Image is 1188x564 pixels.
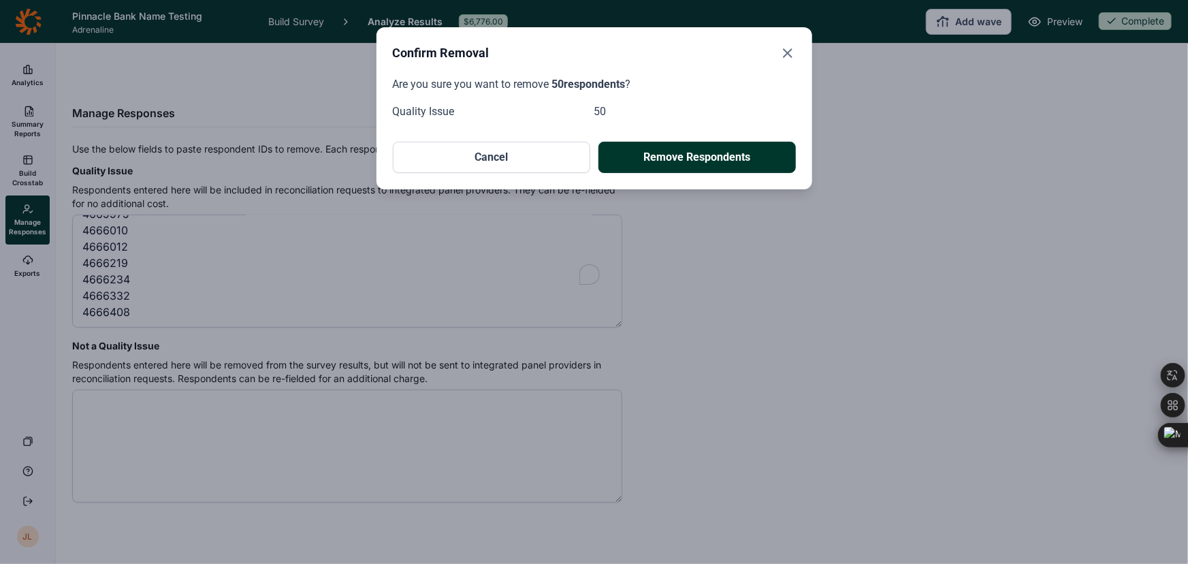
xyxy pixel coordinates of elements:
[393,44,489,63] h2: Confirm Removal
[393,76,796,93] p: Are you sure you want to remove ?
[598,142,796,173] button: Remove Respondents
[393,104,594,120] div: Quality Issue
[594,104,796,120] div: 50
[552,78,626,91] span: 50 respondents
[393,142,590,173] button: Cancel
[780,44,796,63] button: Close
